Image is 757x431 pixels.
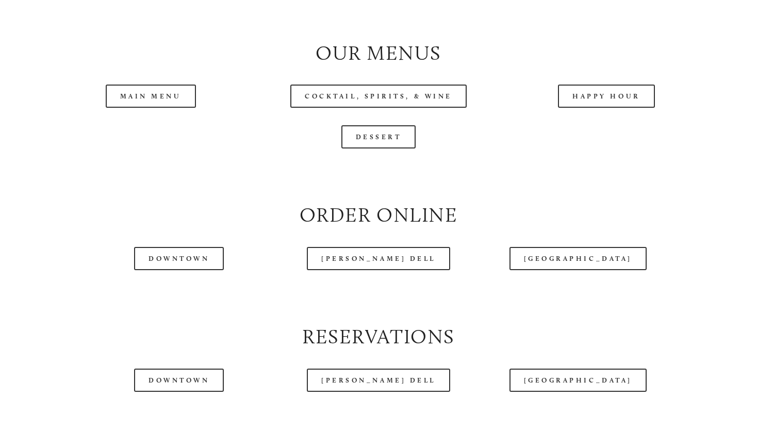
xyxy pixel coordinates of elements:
h2: Order Online [45,201,712,229]
a: [PERSON_NAME] Dell [307,369,450,392]
a: Dessert [341,125,416,148]
h2: Reservations [45,323,712,351]
a: Downtown [134,247,224,270]
a: Happy Hour [558,85,655,108]
a: [PERSON_NAME] Dell [307,247,450,270]
a: [GEOGRAPHIC_DATA] [509,369,647,392]
a: Cocktail, Spirits, & Wine [290,85,467,108]
a: [GEOGRAPHIC_DATA] [509,247,647,270]
a: Main Menu [106,85,196,108]
a: Downtown [134,369,224,392]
